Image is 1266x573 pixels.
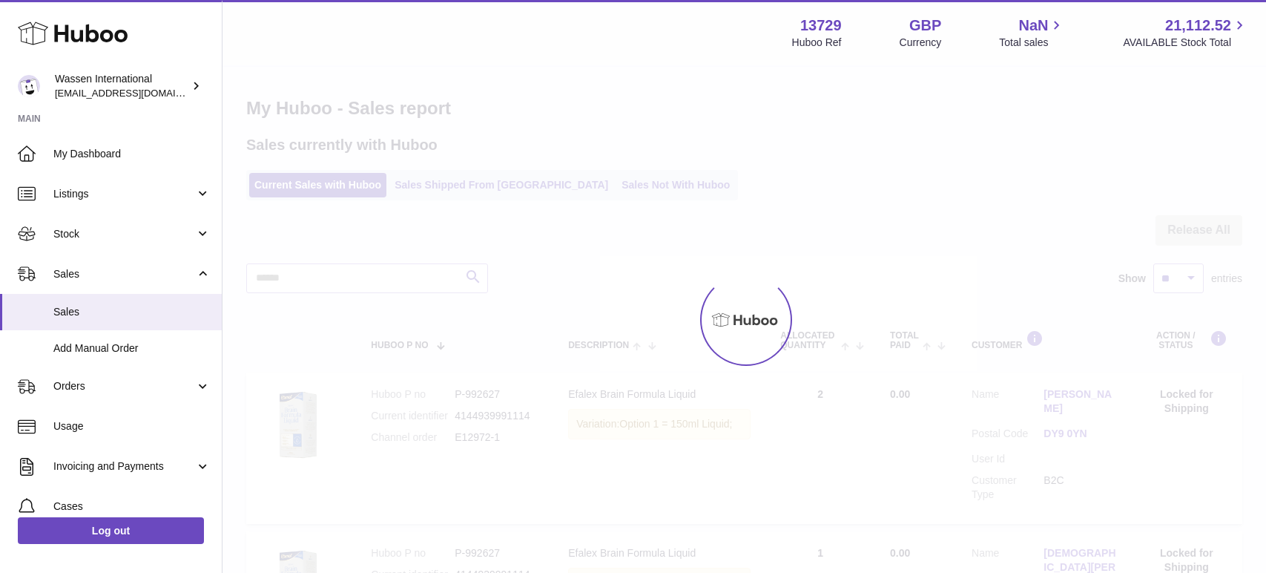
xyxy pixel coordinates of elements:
[800,16,842,36] strong: 13729
[1123,16,1248,50] a: 21,112.52 AVAILABLE Stock Total
[909,16,941,36] strong: GBP
[53,379,195,393] span: Orders
[999,36,1065,50] span: Total sales
[55,87,218,99] span: [EMAIL_ADDRESS][DOMAIN_NAME]
[900,36,942,50] div: Currency
[18,517,204,544] a: Log out
[53,500,211,514] span: Cases
[1123,36,1248,50] span: AVAILABLE Stock Total
[53,341,211,356] span: Add Manual Order
[792,36,842,50] div: Huboo Ref
[53,419,211,433] span: Usage
[53,147,211,161] span: My Dashboard
[999,16,1065,50] a: NaN Total sales
[1165,16,1231,36] span: 21,112.52
[53,459,195,474] span: Invoicing and Payments
[18,75,40,97] img: gemma.moses@wassen.com
[53,227,195,241] span: Stock
[53,187,195,201] span: Listings
[1018,16,1048,36] span: NaN
[53,267,195,281] span: Sales
[53,305,211,319] span: Sales
[55,72,188,100] div: Wassen International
